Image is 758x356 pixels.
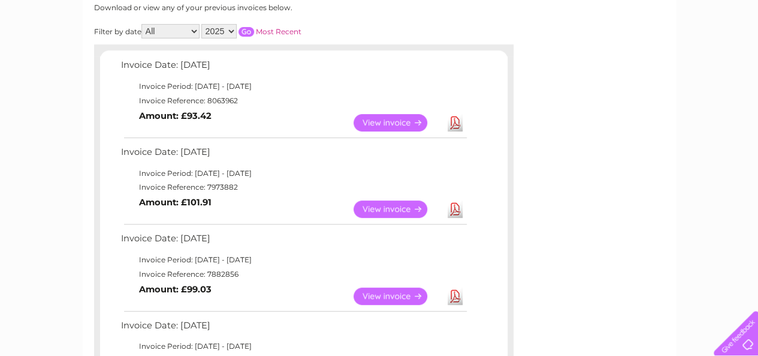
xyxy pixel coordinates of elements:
a: View [354,201,442,218]
td: Invoice Period: [DATE] - [DATE] [118,79,469,94]
td: Invoice Reference: 7882856 [118,267,469,282]
img: logo.png [26,31,87,68]
td: Invoice Period: [DATE] - [DATE] [118,166,469,181]
b: Amount: £93.42 [139,110,212,121]
td: Invoice Reference: 7973882 [118,180,469,195]
td: Invoice Date: [DATE] [118,231,469,253]
td: Invoice Date: [DATE] [118,57,469,79]
td: Invoice Reference: 8063962 [118,94,469,108]
a: Energy [577,51,603,60]
a: Telecoms [611,51,647,60]
a: Most Recent [256,27,301,36]
a: Download [448,288,463,305]
td: Invoice Period: [DATE] - [DATE] [118,339,469,354]
a: Download [448,201,463,218]
a: Contact [678,51,708,60]
a: View [354,114,442,131]
td: Invoice Date: [DATE] [118,144,469,166]
div: Download or view any of your previous invoices below. [94,4,409,12]
div: Filter by date [94,24,409,38]
td: Invoice Period: [DATE] - [DATE] [118,253,469,267]
b: Amount: £101.91 [139,197,212,208]
a: Download [448,114,463,131]
b: Amount: £99.03 [139,284,212,295]
div: Clear Business is a trading name of Verastar Limited (registered in [GEOGRAPHIC_DATA] No. 3667643... [96,7,663,58]
a: Blog [654,51,671,60]
a: Log out [718,51,747,60]
a: View [354,288,442,305]
td: Invoice Date: [DATE] [118,318,469,340]
a: 0333 014 3131 [532,6,615,21]
a: Water [547,51,570,60]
